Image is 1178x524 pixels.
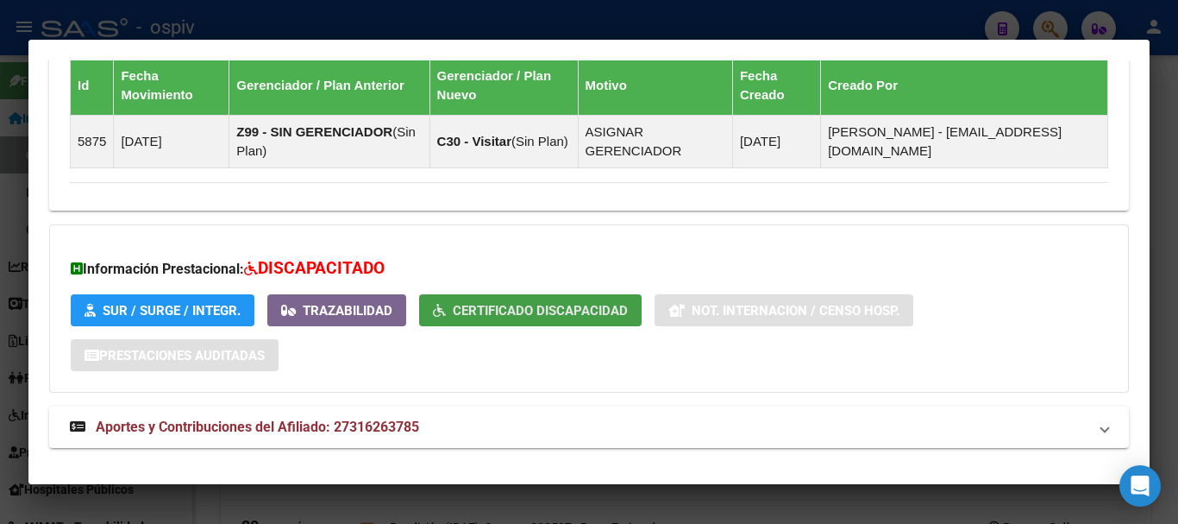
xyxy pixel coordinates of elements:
[99,348,265,363] span: Prestaciones Auditadas
[732,55,820,115] th: Fecha Creado
[71,115,114,167] td: 5875
[655,294,913,326] button: Not. Internacion / Censo Hosp.
[258,258,385,278] span: DISCAPACITADO
[229,55,429,115] th: Gerenciador / Plan Anterior
[303,303,392,319] span: Trazabilidad
[578,115,732,167] td: ASIGNAR GERENCIADOR
[821,115,1108,167] td: [PERSON_NAME] - [EMAIL_ADDRESS][DOMAIN_NAME]
[71,55,114,115] th: Id
[732,115,820,167] td: [DATE]
[114,55,229,115] th: Fecha Movimiento
[692,303,899,319] span: Not. Internacion / Censo Hosp.
[437,134,511,148] strong: C30 - Visitar
[236,124,416,158] span: Sin Plan
[516,134,564,148] span: Sin Plan
[419,294,642,326] button: Certificado Discapacidad
[49,407,1129,448] mat-expansion-panel-header: Aportes y Contribuciones del Afiliado: 27316263785
[1119,465,1161,507] div: Open Intercom Messenger
[453,303,628,319] span: Certificado Discapacidad
[71,339,279,371] button: Prestaciones Auditadas
[429,115,578,167] td: ( )
[429,55,578,115] th: Gerenciador / Plan Nuevo
[267,294,406,326] button: Trazabilidad
[578,55,732,115] th: Motivo
[71,294,254,326] button: SUR / SURGE / INTEGR.
[103,303,241,319] span: SUR / SURGE / INTEGR.
[96,419,419,435] span: Aportes y Contribuciones del Afiliado: 27316263785
[71,256,1107,281] h3: Información Prestacional:
[229,115,429,167] td: ( )
[114,115,229,167] td: [DATE]
[236,124,392,139] strong: Z99 - SIN GERENCIADOR
[821,55,1108,115] th: Creado Por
